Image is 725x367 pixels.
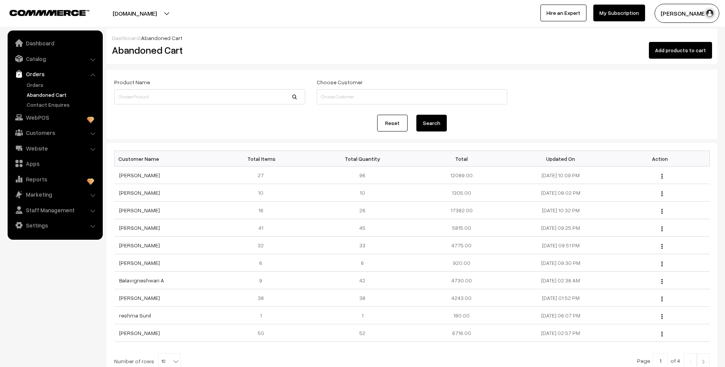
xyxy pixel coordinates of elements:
a: Balavigneshwari A [119,277,164,284]
td: 50 [214,324,313,342]
th: Updated On [511,151,610,167]
th: Total Items [214,151,313,167]
input: Choose Product [114,89,305,104]
a: [PERSON_NAME] [119,207,160,213]
td: 9 [214,272,313,289]
td: 4730.00 [412,272,511,289]
td: 180.00 [412,307,511,324]
td: 4775.00 [412,237,511,254]
td: 32 [214,237,313,254]
span: Number of rows [114,357,154,365]
a: Staff Management [10,203,100,217]
img: user [704,8,715,19]
a: Reset [377,115,408,131]
input: Choose Customer [317,89,508,104]
label: Choose Customer [317,78,363,86]
a: Dashboard [10,36,100,50]
td: 26 [313,202,412,219]
a: [PERSON_NAME] [119,224,160,231]
img: Menu [661,279,663,284]
img: Menu [661,174,663,179]
th: Action [610,151,710,167]
button: [PERSON_NAME] [655,4,719,23]
a: Hire an Expert [540,5,586,21]
img: Menu [661,226,663,231]
img: Right [700,359,707,364]
td: 1 [214,307,313,324]
button: Search [416,115,447,131]
img: Menu [661,314,663,319]
a: Contact Enquires [25,101,100,109]
div: / [112,34,712,42]
a: Orders [10,67,100,81]
a: [PERSON_NAME] [119,172,160,178]
a: Dashboard [112,35,140,41]
td: [DATE] 09:30 PM [511,254,610,272]
span: Abandoned Cart [141,35,182,41]
td: [DATE] 09:51 PM [511,237,610,254]
th: Total Quantity [313,151,412,167]
a: [PERSON_NAME] [119,295,160,301]
img: Menu [661,191,663,196]
a: WebPOS [10,111,100,124]
td: 6716.00 [412,324,511,342]
a: Orders [25,81,100,89]
a: Settings [10,218,100,232]
td: [DATE] 02:38 AM [511,272,610,289]
a: [PERSON_NAME] [119,242,160,248]
td: 12089.00 [412,167,511,184]
td: 4243.00 [412,289,511,307]
a: Website [10,141,100,155]
td: 38 [313,289,412,307]
a: Catalog [10,52,100,66]
span: of 4 [671,357,680,364]
td: 41 [214,219,313,237]
td: 96 [313,167,412,184]
a: Reports [10,172,100,186]
img: Left [687,359,694,364]
span: Page [637,357,650,364]
td: 52 [313,324,412,342]
td: [DATE] 10:09 PM [511,167,610,184]
img: Menu [661,261,663,266]
td: 10 [214,184,313,202]
td: 38 [214,289,313,307]
label: Product Name [114,78,150,86]
a: Customers [10,126,100,139]
td: 6 [313,254,412,272]
button: [DOMAIN_NAME] [86,4,183,23]
td: 27 [214,167,313,184]
a: [PERSON_NAME] [119,189,160,196]
a: COMMMERCE [10,8,76,17]
td: 5815.00 [412,219,511,237]
td: 33 [313,237,412,254]
td: [DATE] 06:07 PM [511,307,610,324]
td: 16 [214,202,313,219]
th: Total [412,151,511,167]
td: 920.00 [412,254,511,272]
img: Menu [661,296,663,301]
a: [PERSON_NAME] [119,330,160,336]
td: 1 [313,307,412,324]
button: Add products to cart [649,42,712,59]
td: 42 [313,272,412,289]
img: Menu [661,244,663,249]
td: 10 [313,184,412,202]
td: 17382.00 [412,202,511,219]
td: 6 [214,254,313,272]
a: reshma Sunil [119,312,151,319]
td: [DATE] 01:52 PM [511,289,610,307]
a: Marketing [10,188,100,201]
td: [DATE] 02:57 PM [511,324,610,342]
img: COMMMERCE [10,10,89,16]
a: [PERSON_NAME] [119,260,160,266]
td: 1305.00 [412,184,511,202]
td: [DATE] 09:25 PM [511,219,610,237]
a: Abandoned Cart [25,91,100,99]
a: Apps [10,157,100,170]
img: Menu [661,332,663,337]
td: 45 [313,219,412,237]
a: My Subscription [593,5,645,21]
h2: Abandoned Cart [112,44,304,56]
td: [DATE] 10:32 PM [511,202,610,219]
